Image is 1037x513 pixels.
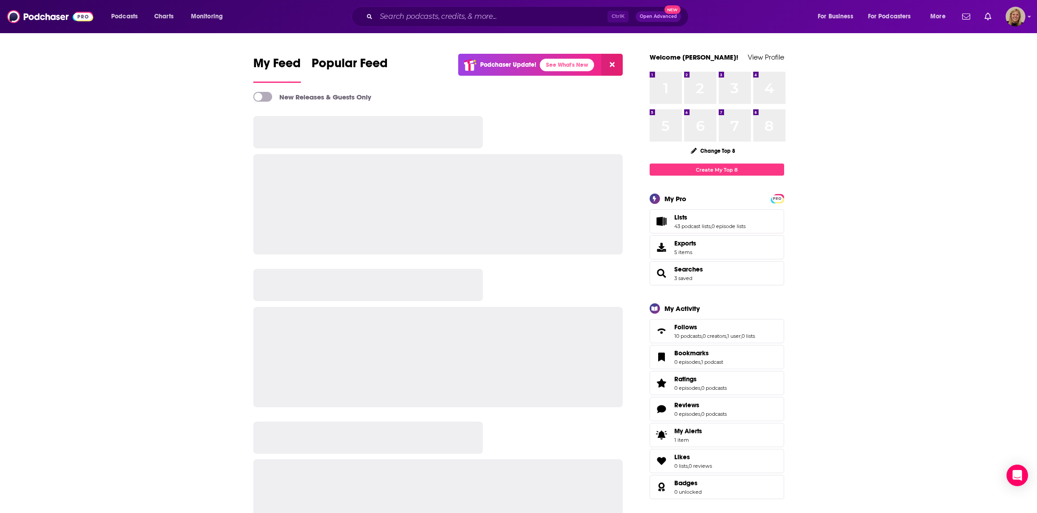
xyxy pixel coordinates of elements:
span: Likes [650,449,784,473]
span: For Business [818,10,853,23]
a: 3 saved [674,275,692,281]
div: Open Intercom Messenger [1007,465,1028,486]
div: My Activity [664,304,700,313]
span: Ctrl K [607,11,629,22]
a: 0 creators [703,333,726,339]
a: Likes [674,453,712,461]
a: See What's New [540,59,594,71]
span: , [741,333,742,339]
button: Change Top 8 [686,145,741,156]
a: Lists [653,215,671,228]
p: Podchaser Update! [480,61,536,69]
span: , [700,385,701,391]
span: Searches [650,261,784,285]
span: , [700,411,701,417]
a: 0 episodes [674,411,700,417]
a: Searches [674,265,703,273]
span: Lists [650,209,784,233]
span: New [664,5,681,14]
button: open menu [105,9,149,24]
span: Open Advanced [640,14,677,19]
a: My Alerts [650,423,784,447]
span: 1 item [674,437,702,443]
span: My Alerts [653,429,671,441]
span: , [688,463,689,469]
a: Reviews [674,401,727,409]
span: Podcasts [111,10,138,23]
a: 0 reviews [689,463,712,469]
span: , [702,333,703,339]
button: open menu [185,9,234,24]
button: open menu [862,9,924,24]
span: Bookmarks [674,349,709,357]
a: Create My Top 8 [650,164,784,176]
a: Searches [653,267,671,280]
a: Follows [674,323,755,331]
span: My Alerts [674,427,702,435]
a: View Profile [748,53,784,61]
span: PRO [772,195,783,202]
a: 43 podcast lists [674,223,711,229]
img: User Profile [1006,7,1025,26]
span: Follows [674,323,697,331]
span: Ratings [650,371,784,395]
a: 0 podcasts [701,385,727,391]
span: Lists [674,213,687,221]
a: My Feed [253,56,301,83]
a: 0 episodes [674,359,700,365]
button: open menu [924,9,957,24]
button: Show profile menu [1006,7,1025,26]
span: , [700,359,701,365]
span: Badges [650,475,784,499]
span: Ratings [674,375,697,383]
span: Exports [653,241,671,254]
a: New Releases & Guests Only [253,92,371,102]
a: Ratings [674,375,727,383]
span: For Podcasters [868,10,911,23]
a: Bookmarks [653,351,671,363]
span: Reviews [674,401,699,409]
span: Likes [674,453,690,461]
a: Welcome [PERSON_NAME]! [650,53,738,61]
a: 0 lists [742,333,755,339]
a: 10 podcasts [674,333,702,339]
span: Exports [674,239,696,247]
a: Show notifications dropdown [981,9,995,24]
a: 0 unlocked [674,489,702,495]
button: Open AdvancedNew [636,11,681,22]
a: Ratings [653,377,671,389]
span: 5 items [674,249,696,255]
span: Reviews [650,397,784,421]
span: Monitoring [191,10,223,23]
button: open menu [811,9,864,24]
a: Exports [650,235,784,259]
span: Popular Feed [312,56,388,76]
a: Charts [148,9,179,24]
a: 0 lists [674,463,688,469]
a: 0 episode lists [712,223,746,229]
span: More [930,10,946,23]
span: Follows [650,319,784,343]
span: Bookmarks [650,345,784,369]
div: Search podcasts, credits, & more... [360,6,697,27]
span: Logged in as avansolkema [1006,7,1025,26]
a: 1 user [727,333,741,339]
a: 0 episodes [674,385,700,391]
a: Badges [674,479,702,487]
a: Lists [674,213,746,221]
img: Podchaser - Follow, Share and Rate Podcasts [7,8,93,25]
span: Badges [674,479,698,487]
input: Search podcasts, credits, & more... [376,9,607,24]
span: My Feed [253,56,301,76]
a: Badges [653,481,671,493]
a: Follows [653,325,671,337]
a: Reviews [653,403,671,415]
span: Charts [154,10,174,23]
a: PRO [772,195,783,202]
a: Bookmarks [674,349,723,357]
span: , [726,333,727,339]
